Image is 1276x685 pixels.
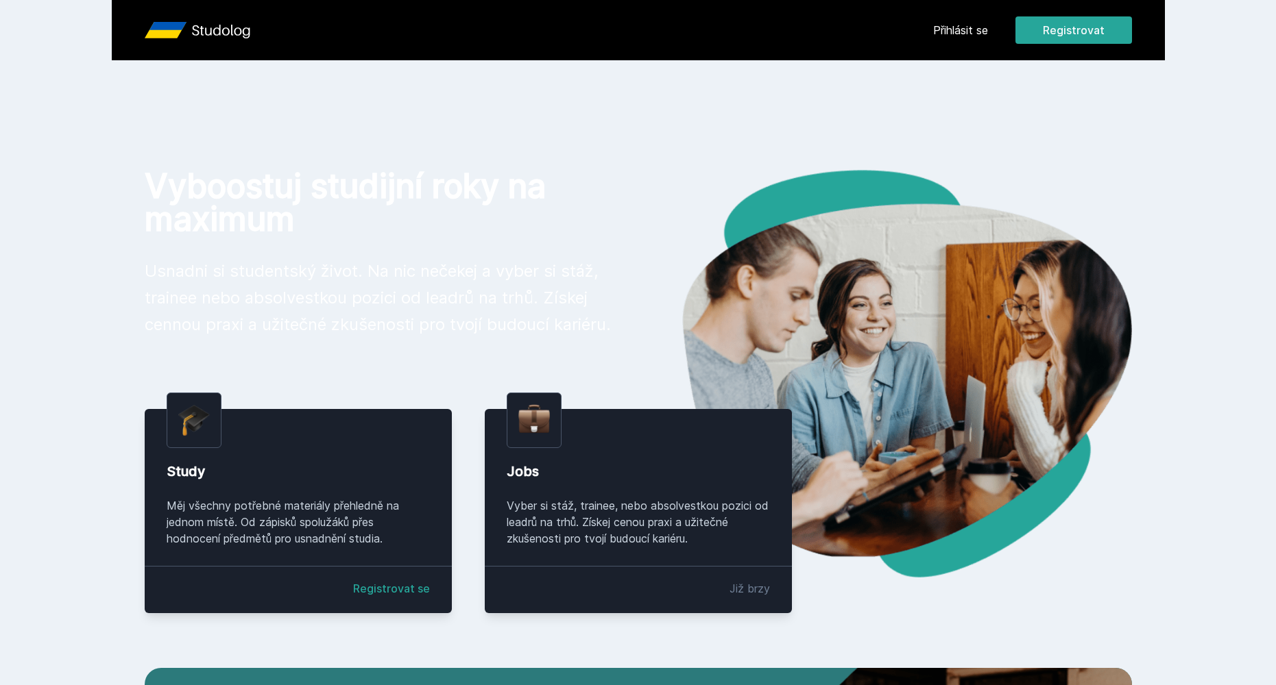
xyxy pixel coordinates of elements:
button: Registrovat [1015,16,1132,44]
img: briefcase.png [518,401,550,436]
p: Usnadni si studentský život. Na nic nečekej a vyber si stáž, trainee nebo absolvestkou pozici od ... [145,258,616,338]
img: graduation-cap.png [178,404,210,436]
h1: Vyboostuj studijní roky na maximum [145,170,616,236]
div: Vyber si stáž, trainee, nebo absolvestkou pozici od leadrů na trhů. Získej cenou praxi a užitečné... [507,497,770,547]
img: hero.png [638,170,1132,577]
div: Měj všechny potřebné materiály přehledně na jednom místě. Od zápisků spolužáků přes hodnocení pře... [167,497,430,547]
div: Jobs [507,462,770,481]
div: Již brzy [730,580,770,597]
a: Registrovat se [353,580,430,597]
a: Přihlásit se [933,22,988,38]
div: Study [167,462,430,481]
